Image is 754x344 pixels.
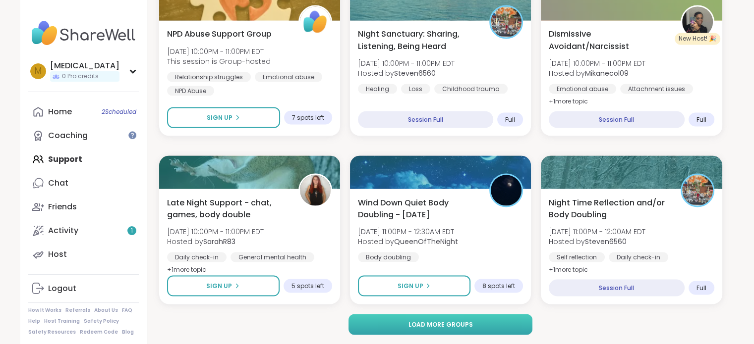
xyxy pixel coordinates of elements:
img: Steven6560 [491,6,522,37]
div: Relationship struggles [167,72,251,82]
div: Emotional abuse [549,84,616,94]
img: SarahR83 [300,175,331,205]
span: Full [696,284,706,292]
span: Hosted by [167,236,264,246]
span: Hosted by [549,68,645,78]
a: Redeem Code [80,329,118,336]
img: Steven6560 [682,175,713,205]
div: Home [48,106,72,117]
button: Sign Up [358,275,470,296]
b: Steven6560 [394,68,436,78]
span: 8 spots left [482,282,515,290]
div: New Host! 🎉 [675,33,720,45]
iframe: Spotlight [128,131,136,139]
span: This session is Group-hosted [167,56,271,66]
span: NPD Abuse Support Group [167,28,272,40]
span: Load more groups [408,320,472,329]
a: Host [28,243,139,266]
a: Friends [28,195,139,219]
div: Session Full [358,111,493,128]
div: Coaching [48,130,88,141]
div: Chat [48,178,68,189]
b: QueenOfTheNight [394,236,458,246]
span: Hosted by [549,236,645,246]
div: Friends [48,201,77,212]
img: Mikanecol09 [682,6,713,37]
a: How It Works [28,307,61,314]
a: Safety Policy [84,318,119,325]
div: [MEDICAL_DATA] [50,60,119,71]
div: Body doubling [358,252,419,262]
span: Hosted by [358,236,458,246]
span: [DATE] 11:00PM - 12:30AM EDT [358,226,458,236]
div: Session Full [549,111,684,128]
img: QueenOfTheNight [491,175,522,205]
div: Host [48,249,67,260]
span: [DATE] 11:00PM - 12:00AM EDT [549,226,645,236]
a: Host Training [44,318,80,325]
button: Load more groups [348,314,532,335]
a: Chat [28,171,139,195]
b: Steven6560 [585,236,627,246]
span: Sign Up [207,113,232,122]
div: Attachment issues [620,84,693,94]
a: Home2Scheduled [28,100,139,124]
span: [DATE] 10:00PM - 11:00PM EDT [358,58,455,68]
span: Dismissive Avoidant/Narcissist [549,28,669,52]
div: Activity [48,225,78,236]
a: About Us [94,307,118,314]
span: M [35,65,42,78]
b: SarahR83 [203,236,235,246]
div: Loss [401,84,430,94]
div: Logout [48,283,76,294]
a: Safety Resources [28,329,76,336]
button: Sign Up [167,275,280,296]
div: Healing [358,84,397,94]
span: Night Time Reflection and/or Body Doubling [549,197,669,220]
span: Late Night Support - chat, games, body double [167,197,288,220]
span: 1 [131,227,133,235]
span: Sign Up [206,281,232,290]
span: 0 Pro credits [62,72,99,81]
div: Self reflection [549,252,605,262]
div: Session Full [549,279,684,296]
span: Full [505,115,515,123]
span: 7 spots left [292,113,324,121]
span: Sign Up [397,281,423,290]
img: ShareWell [300,6,331,37]
a: Activity1 [28,219,139,243]
span: Full [696,115,706,123]
div: Childhood trauma [434,84,508,94]
a: Referrals [65,307,90,314]
a: Help [28,318,40,325]
span: Hosted by [358,68,455,78]
span: [DATE] 10:00PM - 11:00PM EDT [167,226,264,236]
span: 2 Scheduled [102,108,136,116]
a: Blog [122,329,134,336]
div: General mental health [231,252,314,262]
span: Wind Down Quiet Body Doubling - [DATE] [358,197,478,220]
b: Mikanecol09 [585,68,629,78]
a: Coaching [28,124,139,147]
span: 5 spots left [291,282,324,290]
div: Daily check-in [609,252,668,262]
div: Daily check-in [167,252,227,262]
a: Logout [28,277,139,300]
span: [DATE] 10:00PM - 11:00PM EDT [549,58,645,68]
div: Emotional abuse [255,72,322,82]
span: [DATE] 10:00PM - 11:00PM EDT [167,46,271,56]
button: Sign Up [167,107,280,128]
span: Night Sanctuary: Sharing, Listening, Being Heard [358,28,478,52]
img: ShareWell Nav Logo [28,16,139,50]
div: NPD Abuse [167,86,214,96]
a: FAQ [122,307,132,314]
